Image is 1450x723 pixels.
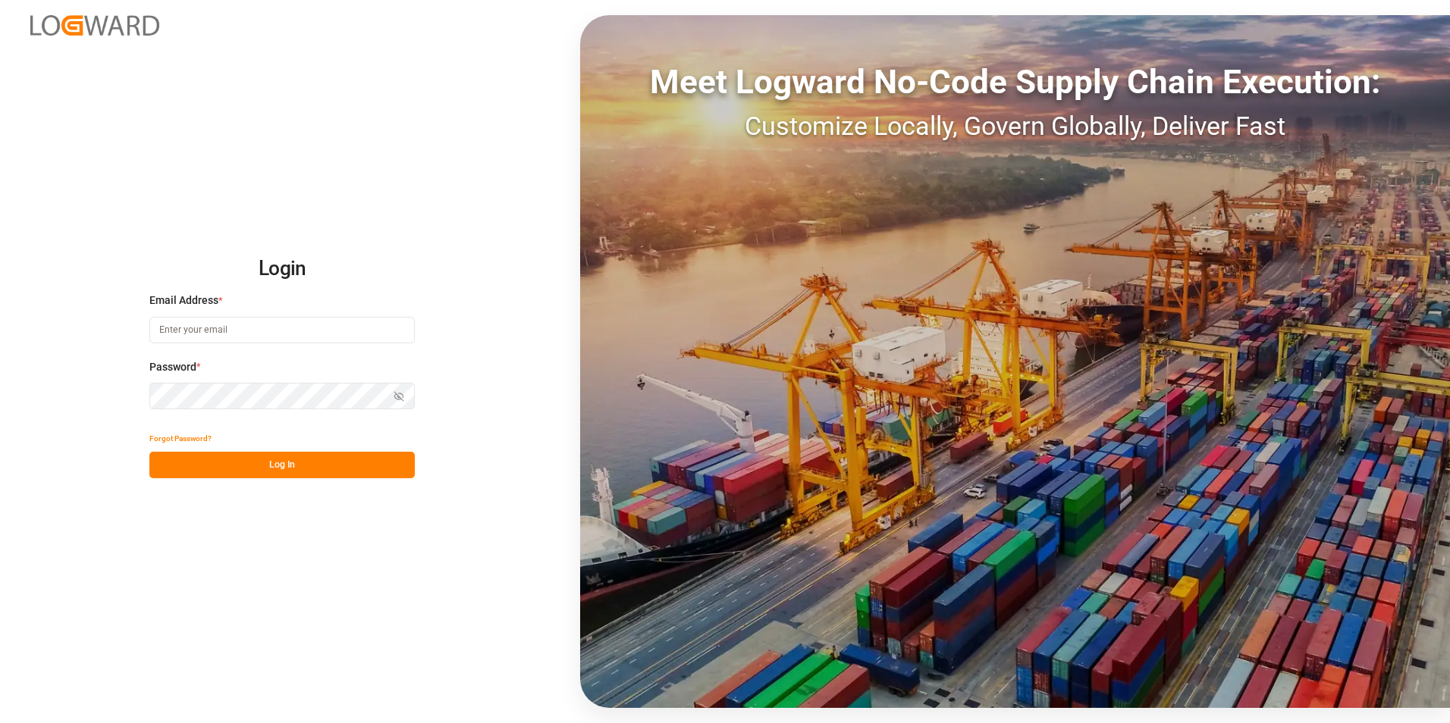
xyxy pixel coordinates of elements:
[149,293,218,308] span: Email Address
[580,57,1450,107] div: Meet Logward No-Code Supply Chain Execution:
[580,107,1450,146] div: Customize Locally, Govern Globally, Deliver Fast
[149,425,212,452] button: Forgot Password?
[149,245,415,293] h2: Login
[149,452,415,478] button: Log In
[149,359,196,375] span: Password
[149,317,415,343] input: Enter your email
[30,15,159,36] img: Logward_new_orange.png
